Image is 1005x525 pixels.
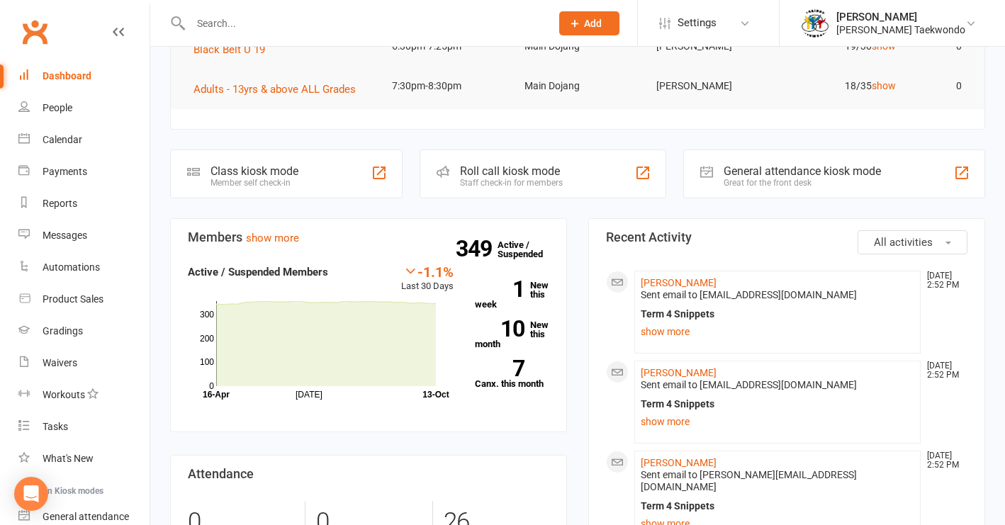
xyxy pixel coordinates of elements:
time: [DATE] 2:52 PM [920,361,967,380]
input: Search... [186,13,541,33]
a: 1New this week [475,281,549,309]
a: show more [246,232,299,244]
span: Settings [678,7,717,39]
td: 7:30pm-8:30pm [379,69,512,103]
img: thumb_image1638236014.png [801,9,829,38]
td: Main Dojang [512,69,644,103]
a: [PERSON_NAME] [641,367,717,378]
span: Black Belt U 19 [193,43,265,56]
a: Payments [18,156,150,188]
strong: 7 [475,358,524,379]
button: All activities [858,230,967,254]
a: [PERSON_NAME] [641,277,717,288]
td: [PERSON_NAME] [644,69,776,103]
a: Tasks [18,411,150,443]
div: Class kiosk mode [210,164,298,178]
a: Workouts [18,379,150,411]
div: Product Sales [43,293,103,305]
div: Messages [43,230,87,241]
span: Sent email to [EMAIL_ADDRESS][DOMAIN_NAME] [641,379,857,390]
strong: 10 [475,318,524,339]
a: Product Sales [18,283,150,315]
time: [DATE] 2:52 PM [920,451,967,470]
a: [PERSON_NAME] [641,457,717,468]
div: -1.1% [401,264,454,279]
div: Staff check-in for members [460,178,563,188]
span: Add [584,18,602,29]
a: Clubworx [17,14,52,50]
h3: Attendance [188,467,549,481]
div: Automations [43,261,100,273]
a: What's New [18,443,150,475]
a: show more [641,322,914,341]
a: Gradings [18,315,150,347]
a: Dashboard [18,60,150,92]
div: [PERSON_NAME] Taekwondo [836,23,965,36]
a: People [18,92,150,124]
h3: Recent Activity [606,230,967,244]
button: Adults - 13yrs & above ALL Grades [193,81,366,98]
strong: 1 [475,278,524,300]
strong: 349 [456,238,498,259]
a: Reports [18,188,150,220]
a: show [872,80,896,91]
span: All activities [874,236,933,249]
div: Tasks [43,421,68,432]
div: What's New [43,453,94,464]
a: show [872,40,896,52]
div: Member self check-in [210,178,298,188]
div: General attendance kiosk mode [724,164,881,178]
td: 0 [909,69,975,103]
div: [PERSON_NAME] [836,11,965,23]
div: Roll call kiosk mode [460,164,563,178]
button: Add [559,11,619,35]
a: 349Active / Suspended [498,230,560,269]
strong: Active / Suspended Members [188,266,328,278]
div: Waivers [43,357,77,368]
div: Open Intercom Messenger [14,477,48,511]
a: 10New this month [475,320,549,349]
div: People [43,102,72,113]
time: [DATE] 2:52 PM [920,271,967,290]
div: Workouts [43,389,85,400]
div: Great for the front desk [724,178,881,188]
a: Automations [18,252,150,283]
div: Payments [43,166,87,177]
div: Gradings [43,325,83,337]
h3: Members [188,230,549,244]
span: Adults - 13yrs & above ALL Grades [193,83,356,96]
span: Sent email to [PERSON_NAME][EMAIL_ADDRESS][DOMAIN_NAME] [641,469,857,492]
div: Term 4 Snippets [641,500,914,512]
td: 18/35 [776,69,909,103]
div: Term 4 Snippets [641,398,914,410]
a: Messages [18,220,150,252]
div: Term 4 Snippets [641,308,914,320]
div: Reports [43,198,77,209]
a: Calendar [18,124,150,156]
div: General attendance [43,511,129,522]
div: Dashboard [43,70,91,81]
a: show more [641,412,914,431]
div: Last 30 Days [401,264,454,294]
a: Waivers [18,347,150,379]
a: 7Canx. this month [475,360,549,388]
div: Calendar [43,134,82,145]
span: Sent email to [EMAIL_ADDRESS][DOMAIN_NAME] [641,289,857,300]
button: Black Belt U 19 [193,41,275,58]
